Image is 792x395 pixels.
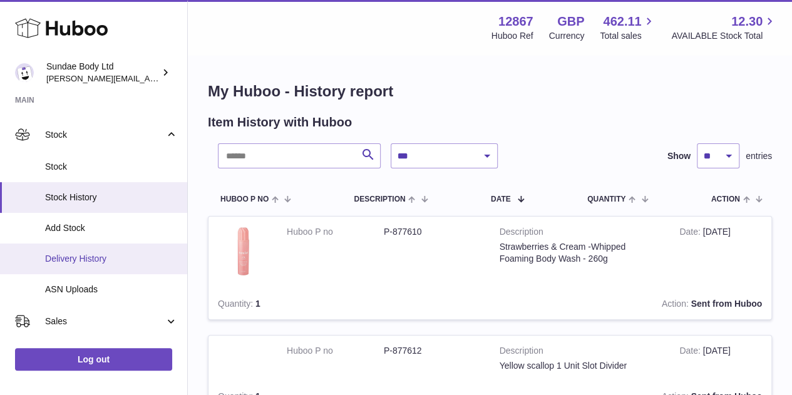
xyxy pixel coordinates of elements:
[670,336,771,381] td: [DATE]
[45,161,178,173] span: Stock
[208,81,772,101] h1: My Huboo - History report
[746,150,772,162] span: entries
[662,299,691,312] strong: Action
[500,226,661,241] strong: Description
[46,73,251,83] span: [PERSON_NAME][EMAIL_ADDRESS][DOMAIN_NAME]
[45,315,165,327] span: Sales
[46,61,159,85] div: Sundae Body Ltd
[731,13,763,30] span: 12.30
[671,30,777,42] span: AVAILABLE Stock Total
[287,226,384,238] dt: Huboo P no
[490,217,671,289] td: Strawberries & Cream -Whipped Foaming Body Wash - 260g
[600,13,656,42] a: 462.11 Total sales
[491,195,511,203] span: Date
[45,222,178,234] span: Add Stock
[45,253,178,265] span: Delivery History
[15,348,172,371] a: Log out
[208,114,352,131] h2: Item History with Huboo
[384,226,481,238] dd: P-877610
[691,299,762,309] strong: Sent from Huboo
[679,227,702,240] strong: Date
[671,13,777,42] a: 12.30 AVAILABLE Stock Total
[490,336,671,381] td: Yellow scallop 1 Unit Slot Divider
[218,226,268,276] img: 128671721177912.jpg
[600,30,656,42] span: Total sales
[287,345,384,357] dt: Huboo P no
[667,150,691,162] label: Show
[384,345,481,357] dd: P-877612
[354,195,405,203] span: Description
[491,30,533,42] div: Huboo Ref
[711,195,740,203] span: Action
[498,13,533,30] strong: 12867
[500,345,661,360] strong: Description
[45,129,165,141] span: Stock
[220,195,269,203] span: Huboo P no
[679,346,702,359] strong: Date
[549,30,585,42] div: Currency
[587,195,625,203] span: Quantity
[218,299,255,312] strong: Quantity
[603,13,641,30] span: 462.11
[670,217,771,289] td: [DATE]
[557,13,584,30] strong: GBP
[45,192,178,203] span: Stock History
[45,284,178,295] span: ASN Uploads
[15,63,34,82] img: dianne@sundaebody.com
[208,289,310,319] td: 1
